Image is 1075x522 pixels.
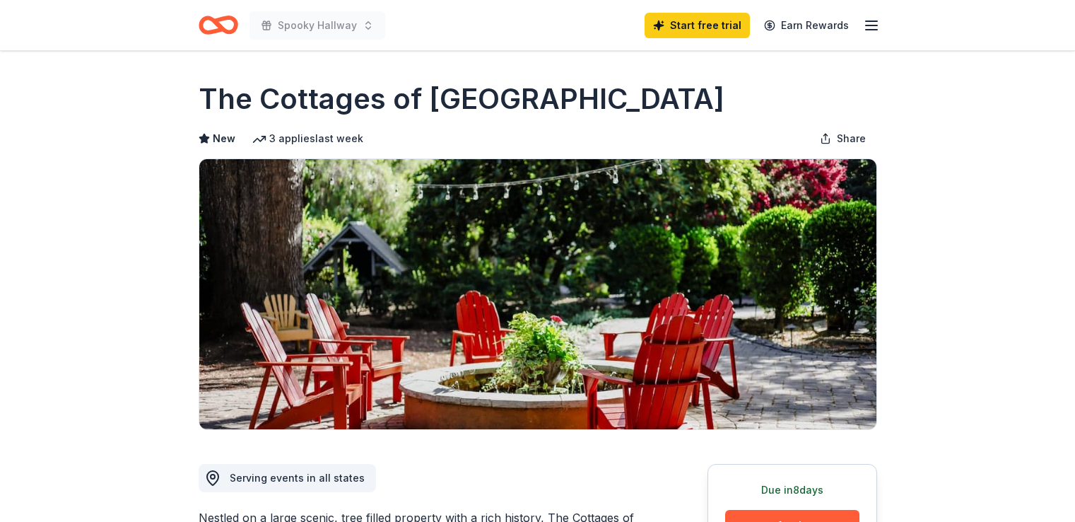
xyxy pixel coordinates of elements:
button: Share [809,124,877,153]
img: Image for The Cottages of Napa Valley [199,159,876,429]
h1: The Cottages of [GEOGRAPHIC_DATA] [199,79,724,119]
span: New [213,130,235,147]
div: Due in 8 days [725,482,859,499]
span: Serving events in all states [230,472,365,484]
a: Home [199,8,238,42]
div: 3 applies last week [252,130,363,147]
span: Share [837,130,866,147]
button: Spooky Hallway [249,11,385,40]
span: Spooky Hallway [278,17,357,34]
a: Earn Rewards [756,13,857,38]
a: Start free trial [645,13,750,38]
